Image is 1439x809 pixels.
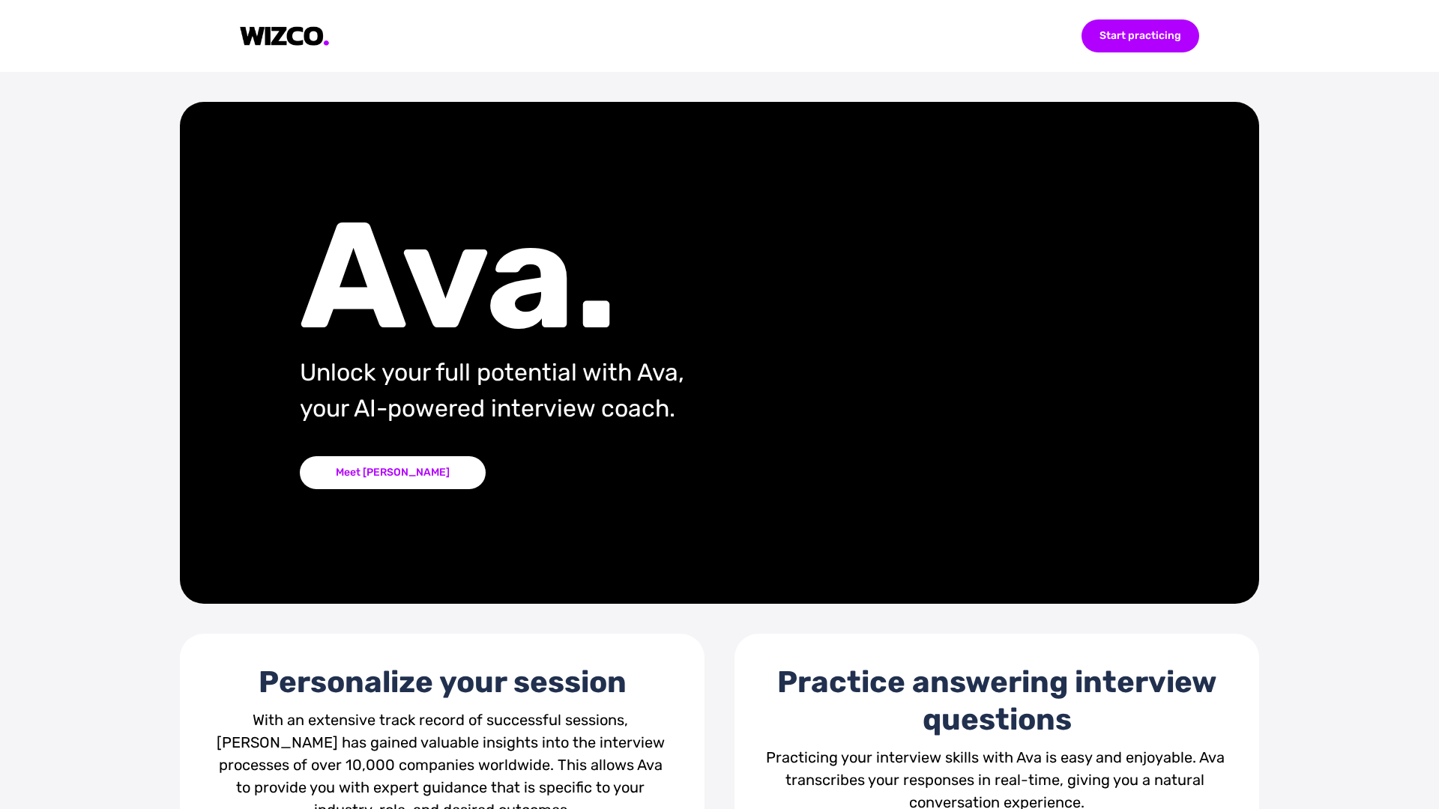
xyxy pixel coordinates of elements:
div: Start practicing [1081,19,1199,52]
div: Unlock your full potential with Ava, your AI-powered interview coach. [300,354,816,426]
div: Meet [PERSON_NAME] [300,456,486,489]
div: Ava. [300,216,816,336]
img: logo [240,26,330,46]
div: Practice answering interview questions [764,664,1229,739]
div: Personalize your session [210,664,675,701]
